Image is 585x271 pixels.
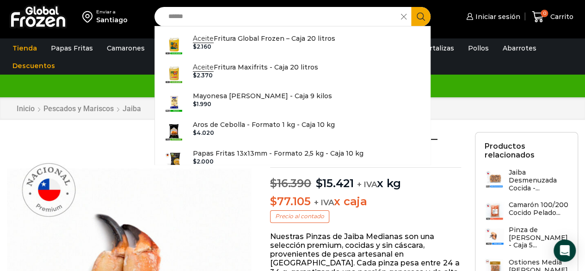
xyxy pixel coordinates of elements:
a: Papas Fritas [46,39,98,57]
span: Iniciar sesión [473,12,520,21]
bdi: 16.390 [270,176,311,190]
a: Camarón 100/200 Cocido Pelado... [485,201,568,221]
span: 0 [541,10,548,17]
a: AceiteFritura Global Frozen – Caja 20 litros $2.160 [155,31,431,60]
strong: Aceite [193,34,214,43]
bdi: 15.421 [315,176,353,190]
span: + IVA [357,180,377,189]
a: Pinza de [PERSON_NAME] - Caja 5... [485,226,568,254]
span: $ [315,176,322,190]
bdi: 2.370 [193,72,213,79]
a: Abarrotes [498,39,541,57]
a: AceiteFritura Maxifrits - Caja 20 litros $2.370 [155,60,431,88]
img: address-field-icon.svg [82,9,96,25]
p: Precio al contado [270,210,329,222]
h2: Productos relacionados [485,142,568,159]
p: Aros de Cebolla - Formato 1 kg - Caja 10 kg [193,120,335,130]
p: Fritura Global Frozen – Caja 20 litros [193,33,335,44]
h3: Jaiba Desmenuzada Cocida -... [509,169,568,192]
a: Aros de Cebolla - Formato 1 kg - Caja 10 kg $4.020 [155,117,431,146]
a: Pollos [463,39,493,57]
span: $ [193,101,197,107]
p: Fritura Maxifrits - Caja 20 litros [193,62,318,72]
a: Jaiba [122,104,142,113]
h3: Pinza de [PERSON_NAME] - Caja 5... [509,226,568,249]
bdi: 1.990 [193,101,211,107]
span: $ [193,43,197,50]
button: Search button [411,7,431,26]
p: x kg [270,167,461,190]
p: x caja [270,195,461,208]
a: Pescados y Mariscos [43,104,114,113]
h3: Camarón 100/200 Cocido Pelado... [509,201,568,217]
span: $ [193,158,197,165]
a: Descuentos [8,57,60,75]
span: + IVA [314,198,334,207]
a: Tienda [8,39,42,57]
bdi: 77.105 [270,195,310,208]
bdi: 2.000 [193,158,214,165]
span: $ [270,195,277,208]
a: Hortalizas [415,39,459,57]
a: Mayonesa [PERSON_NAME] - Caja 9 kilos $1.990 [155,88,431,117]
nav: Breadcrumb [16,104,142,113]
bdi: 2.160 [193,43,211,50]
a: Iniciar sesión [464,7,520,26]
span: $ [193,72,197,79]
p: Papas Fritas 13x13mm - Formato 2,5 kg - Caja 10 kg [193,148,363,158]
strong: Aceite [193,63,214,72]
a: Inicio [16,104,35,113]
a: Camarones [102,39,149,57]
a: Jaiba Desmenuzada Cocida -... [485,169,568,196]
div: Enviar a [96,9,128,15]
div: Santiago [96,15,128,25]
span: $ [193,129,197,136]
span: Carrito [548,12,573,21]
a: Papas Fritas 13x13mm - Formato 2,5 kg - Caja 10 kg $2.000 [155,146,431,175]
span: $ [270,176,277,190]
a: 0 Carrito [530,6,576,28]
div: Open Intercom Messenger [554,239,576,262]
p: Mayonesa [PERSON_NAME] - Caja 9 kilos [193,91,332,101]
bdi: 4.020 [193,129,214,136]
